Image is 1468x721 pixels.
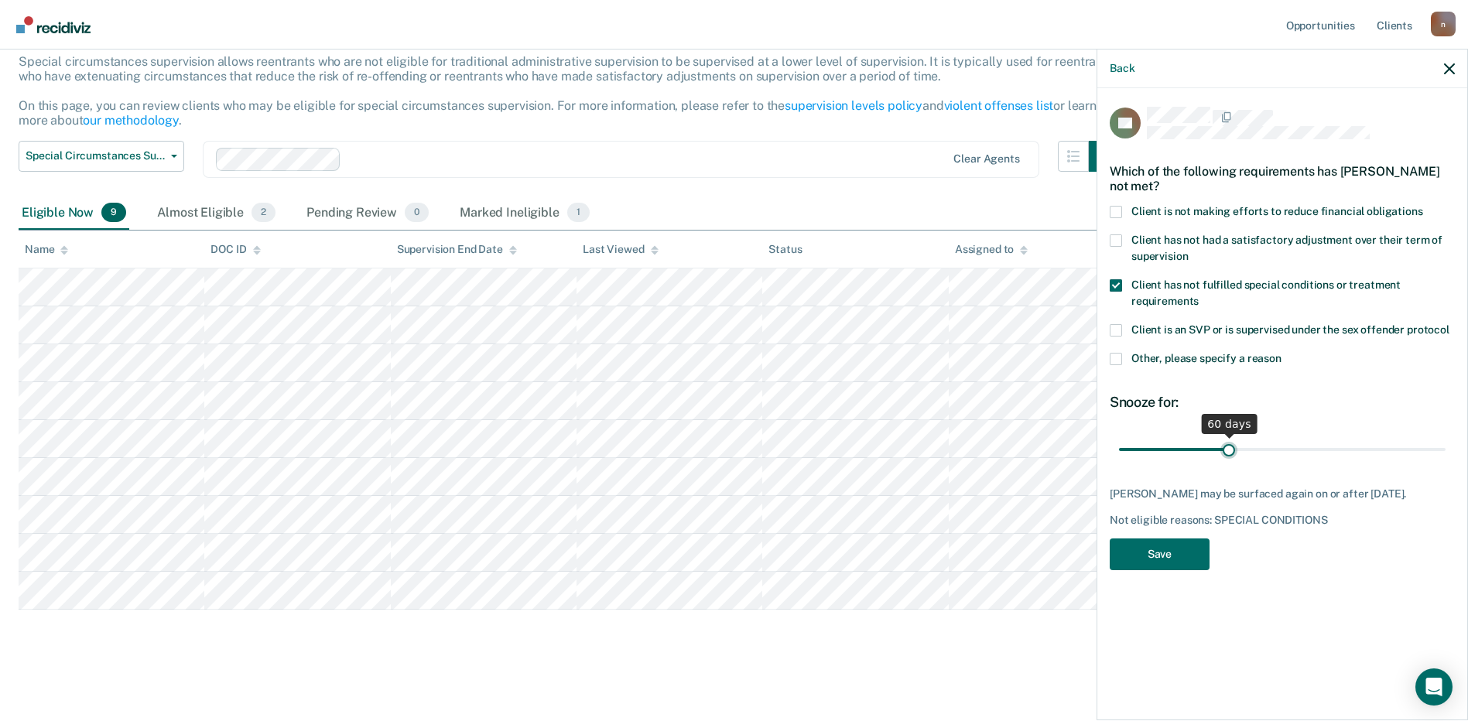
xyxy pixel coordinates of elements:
[19,196,129,231] div: Eligible Now
[1131,323,1449,336] span: Client is an SVP or is supervised under the sex offender protocol
[101,203,126,223] span: 9
[583,243,658,256] div: Last Viewed
[567,203,590,223] span: 1
[1201,414,1258,434] div: 60 days
[154,196,279,231] div: Almost Eligible
[25,243,68,256] div: Name
[944,98,1054,113] a: violent offenses list
[16,16,91,33] img: Recidiviz
[1110,514,1455,527] div: Not eligible reasons: SPECIAL CONDITIONS
[26,149,165,162] span: Special Circumstances Supervision
[252,203,275,223] span: 2
[1131,234,1442,262] span: Client has not had a satisfactory adjustment over their term of supervision
[405,203,429,223] span: 0
[1110,394,1455,411] div: Snooze for:
[1110,152,1455,206] div: Which of the following requirements has [PERSON_NAME] not met?
[1110,62,1134,75] button: Back
[83,113,179,128] a: our methodology
[1110,538,1210,570] button: Save
[1415,668,1453,706] div: Open Intercom Messenger
[1131,278,1401,307] span: Client has not fulfilled special conditions or treatment requirements
[457,196,593,231] div: Marked Ineligible
[785,98,922,113] a: supervision levels policy
[1131,205,1423,217] span: Client is not making efforts to reduce financial obligations
[768,243,802,256] div: Status
[303,196,432,231] div: Pending Review
[1131,352,1282,364] span: Other, please specify a reason
[1110,487,1455,501] div: [PERSON_NAME] may be surfaced again on or after [DATE].
[953,152,1019,166] div: Clear agents
[19,54,1114,128] p: Special circumstances supervision allows reentrants who are not eligible for traditional administ...
[397,243,517,256] div: Supervision End Date
[955,243,1028,256] div: Assigned to
[1431,12,1456,36] button: Profile dropdown button
[210,243,260,256] div: DOC ID
[1431,12,1456,36] div: n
